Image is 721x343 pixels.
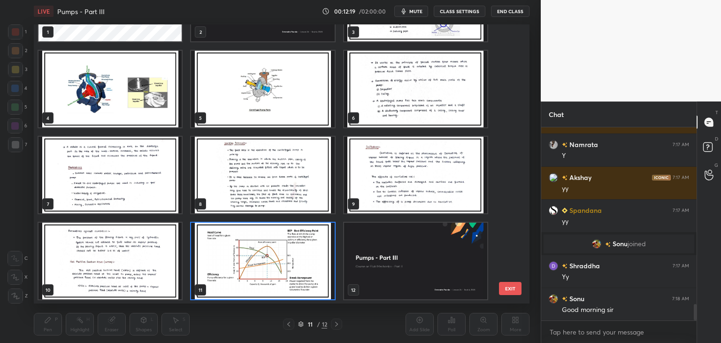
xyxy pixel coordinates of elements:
span: mute [409,8,422,15]
img: 3 [549,261,558,271]
img: 2a5f264ceaba4862b0bb7a396d898c1a.jpg [549,206,558,215]
div: grid [541,127,697,321]
p: T [715,109,718,116]
div: / [317,321,320,327]
span: joined [628,240,646,248]
div: 7:17 AM [673,263,689,269]
div: Yy [562,273,689,282]
img: 1756950532MGXFTV.pdf [344,137,487,213]
div: 6 [8,118,27,133]
img: iconic-dark.1390631f.png [652,175,671,180]
div: X [8,270,28,285]
img: e9c240ff75274104827f226b681b4d65.94873631_3 [592,239,601,249]
div: 7:17 AM [673,208,689,213]
div: 11 [306,321,315,327]
div: 4 [8,81,27,96]
button: EXIT [499,282,522,295]
button: End Class [491,6,529,17]
img: 1756950532MGXFTV.pdf [38,137,182,213]
div: 3 [8,62,27,77]
div: 7:17 AM [673,142,689,148]
img: no-rating-badge.077c3623.svg [562,142,568,148]
img: 1756950532MGXFTV.pdf [38,51,182,127]
img: 565004384a6440f9ab5bce376ed87ac6.jpg [549,140,558,149]
div: 12 [322,320,327,328]
h4: Pumps - Part III [57,7,105,16]
div: Z [8,288,28,304]
img: 1756950532MGXFTV.pdf [191,51,334,127]
div: Y [562,151,689,161]
div: LIVE [34,6,54,17]
h6: Akshay [568,172,591,182]
img: no-rating-badge.077c3623.svg [562,175,568,180]
div: 5 [8,100,27,115]
div: 7:18 AM [672,296,689,302]
img: 1756950532MGXFTV.pdf [191,223,334,299]
div: Good morning sir [562,305,689,315]
div: 7 [8,137,27,152]
div: yy [562,184,689,194]
button: mute [394,6,428,17]
h6: Spandana [568,205,602,215]
img: 1756950532MGXFTV.pdf [344,51,487,127]
img: 1756950532MGXFTV.pdf [38,223,182,299]
h6: Namrata [568,140,598,149]
img: 3 [549,173,558,182]
div: 1 [8,24,27,39]
img: Learner_Badge_beginner_1_8b307cf2a0.svg [562,208,568,213]
div: C [8,251,28,266]
div: yy [562,217,689,226]
img: 9ca87518-892f-11f0-8d89-8684b693d512.jpg [344,223,487,299]
span: Sonu [613,240,628,248]
p: Chat [541,102,571,127]
img: no-rating-badge.077c3623.svg [562,296,568,302]
img: 1756950532MGXFTV.pdf [191,137,334,213]
p: G [714,162,718,169]
div: 2 [8,43,27,58]
img: e9c240ff75274104827f226b681b4d65.94873631_3 [549,294,558,304]
h6: Shraddha [568,261,600,271]
div: 7:17 AM [673,175,689,180]
p: D [715,135,718,142]
div: grid [34,24,513,304]
img: no-rating-badge.077c3623.svg [605,242,611,247]
img: no-rating-badge.077c3623.svg [562,264,568,269]
h6: Sonu [568,294,584,304]
button: CLASS SETTINGS [434,6,485,17]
